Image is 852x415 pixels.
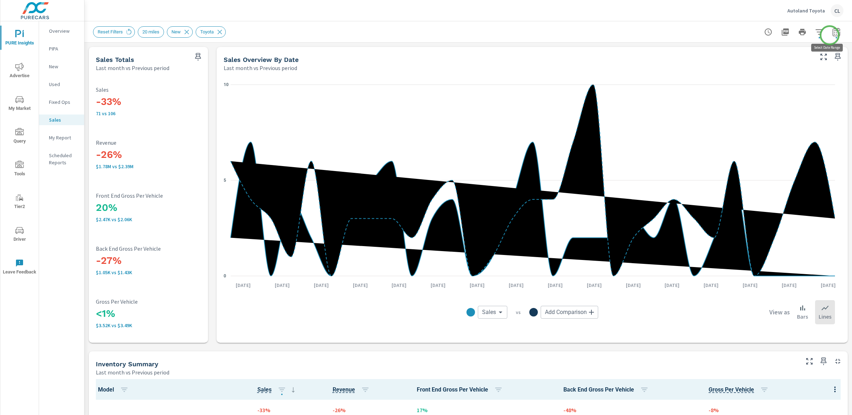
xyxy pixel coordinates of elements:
[818,356,829,367] span: Save this to your personalized report
[563,406,698,414] p: -48%
[96,323,201,328] p: $3,515 vs $3,486
[2,95,37,113] span: My Market
[482,309,496,316] span: Sales
[167,26,193,38] div: New
[709,406,839,414] p: -8%
[738,282,763,289] p: [DATE]
[196,26,226,38] div: Toyota
[93,29,127,34] span: Reset Filters
[831,4,843,17] div: CL
[2,161,37,178] span: Tools
[49,116,78,123] p: Sales
[231,282,256,289] p: [DATE]
[2,259,37,276] span: Leave Feedback
[138,29,164,34] span: 20 miles
[96,270,201,275] p: $1,050 vs $1,430
[96,308,201,320] h3: <1%
[812,25,826,39] button: Apply Filters
[504,282,529,289] p: [DATE]
[795,25,809,39] button: Print Report
[699,282,723,289] p: [DATE]
[257,406,321,414] p: -33%
[96,202,201,214] h3: 20%
[582,282,607,289] p: [DATE]
[98,385,131,394] span: Model
[832,356,843,367] button: Minimize Widget
[49,81,78,88] p: Used
[543,282,568,289] p: [DATE]
[769,309,790,316] h6: View as
[96,360,158,368] h5: Inventory Summary
[507,309,529,315] p: vs
[333,385,355,394] span: Total sales revenue over the selected date range. [Source: This data is sourced from the dealer’s...
[621,282,646,289] p: [DATE]
[96,86,201,93] p: Sales
[96,139,201,146] p: Revenue
[818,51,829,63] button: Make Fullscreen
[39,115,84,125] div: Sales
[96,217,201,222] p: $2,465 vs $2,057
[660,282,684,289] p: [DATE]
[541,306,598,319] div: Add Comparison
[545,309,587,316] span: Add Comparison
[709,385,754,394] span: Average gross profit generated by the dealership for each vehicle sold over the selected date ran...
[39,26,84,36] div: Overview
[417,385,506,394] span: Front End Gross Per Vehicle
[39,132,84,143] div: My Report
[348,282,373,289] p: [DATE]
[426,282,450,289] p: [DATE]
[2,128,37,145] span: Query
[2,226,37,244] span: Driver
[257,385,297,394] span: Sales
[96,149,201,161] h3: -26%
[96,298,201,305] p: Gross Per Vehicle
[192,51,204,63] span: Save this to your personalized report
[257,385,272,394] span: Number of vehicles sold by the dealership over the selected date range. [Source: This data is sou...
[39,43,84,54] div: PIPA
[465,282,490,289] p: [DATE]
[96,96,201,108] h3: -33%
[816,282,841,289] p: [DATE]
[39,97,84,107] div: Fixed Ops
[563,385,651,394] span: Back End Gross Per Vehicle
[49,99,78,106] p: Fixed Ops
[49,63,78,70] p: New
[224,273,226,278] text: 0
[49,27,78,34] p: Overview
[2,193,37,211] span: Tier2
[0,21,39,283] div: nav menu
[96,64,169,72] p: Last month vs Previous period
[804,356,815,367] button: Make Fullscreen
[417,406,552,414] p: 17%
[96,245,201,252] p: Back End Gross Per Vehicle
[167,29,185,34] span: New
[777,282,802,289] p: [DATE]
[224,56,299,63] h5: Sales Overview By Date
[224,82,229,87] text: 10
[309,282,334,289] p: [DATE]
[96,255,201,267] h3: -27%
[96,192,201,199] p: Front End Gross Per Vehicle
[93,26,135,38] div: Reset Filters
[333,406,405,414] p: -26%
[96,164,201,169] p: $1,776,726 vs $2,393,354
[778,25,792,39] button: "Export Report to PDF"
[2,30,37,47] span: PURE Insights
[49,45,78,52] p: PIPA
[797,312,808,321] p: Bars
[2,63,37,80] span: Advertise
[270,282,295,289] p: [DATE]
[333,385,372,394] span: Revenue
[96,111,201,116] p: 71 vs 106
[709,385,794,394] span: Gross Per Vehicle
[224,178,226,183] text: 5
[96,56,134,63] h5: Sales Totals
[39,79,84,90] div: Used
[478,306,507,319] div: Sales
[819,312,831,321] p: Lines
[787,7,825,14] p: Autoland Toyota
[196,29,218,34] span: Toyota
[49,152,78,166] p: Scheduled Reports
[224,64,297,72] p: Last month vs Previous period
[387,282,411,289] p: [DATE]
